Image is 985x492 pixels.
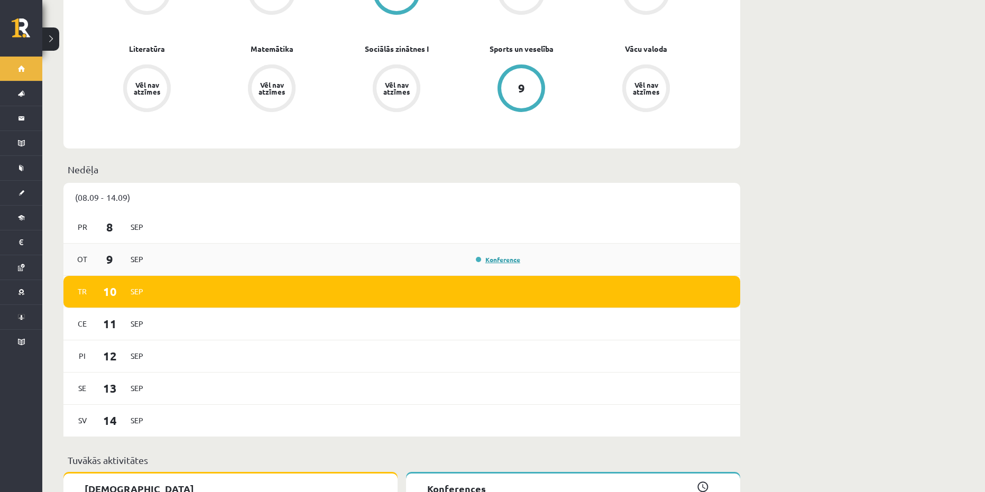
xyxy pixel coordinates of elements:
a: Vācu valoda [625,43,667,54]
p: Nedēļa [68,162,736,177]
span: 14 [94,412,126,429]
span: 13 [94,379,126,397]
span: Pi [71,348,94,364]
span: Ot [71,251,94,267]
a: Sports un veselība [490,43,554,54]
span: Sep [126,219,148,235]
div: Vēl nav atzīmes [382,81,411,95]
span: Sep [126,251,148,267]
a: Literatūra [129,43,165,54]
a: Vēl nav atzīmes [209,64,334,114]
span: Ce [71,315,94,332]
a: Vēl nav atzīmes [584,64,708,114]
a: Vēl nav atzīmes [85,64,209,114]
span: 8 [94,218,126,236]
span: Sep [126,412,148,429]
div: Vēl nav atzīmes [257,81,287,95]
span: Sep [126,380,148,396]
div: 9 [518,82,525,94]
span: 9 [94,250,126,268]
a: Vēl nav atzīmes [334,64,459,114]
span: Sv [71,412,94,429]
p: Tuvākās aktivitātes [68,453,736,467]
span: Sep [126,315,148,332]
div: Vēl nav atzīmes [631,81,661,95]
span: 11 [94,315,126,332]
span: 12 [94,347,126,365]
a: Matemātika [251,43,293,54]
span: Se [71,380,94,396]
a: Rīgas 1. Tālmācības vidusskola [12,18,42,45]
span: Tr [71,283,94,300]
span: Pr [71,219,94,235]
div: (08.09 - 14.09) [63,183,740,211]
span: Sep [126,283,148,300]
span: 10 [94,283,126,300]
a: Sociālās zinātnes I [365,43,429,54]
div: Vēl nav atzīmes [132,81,162,95]
a: Konference [476,255,520,264]
span: Sep [126,348,148,364]
a: 9 [459,64,584,114]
